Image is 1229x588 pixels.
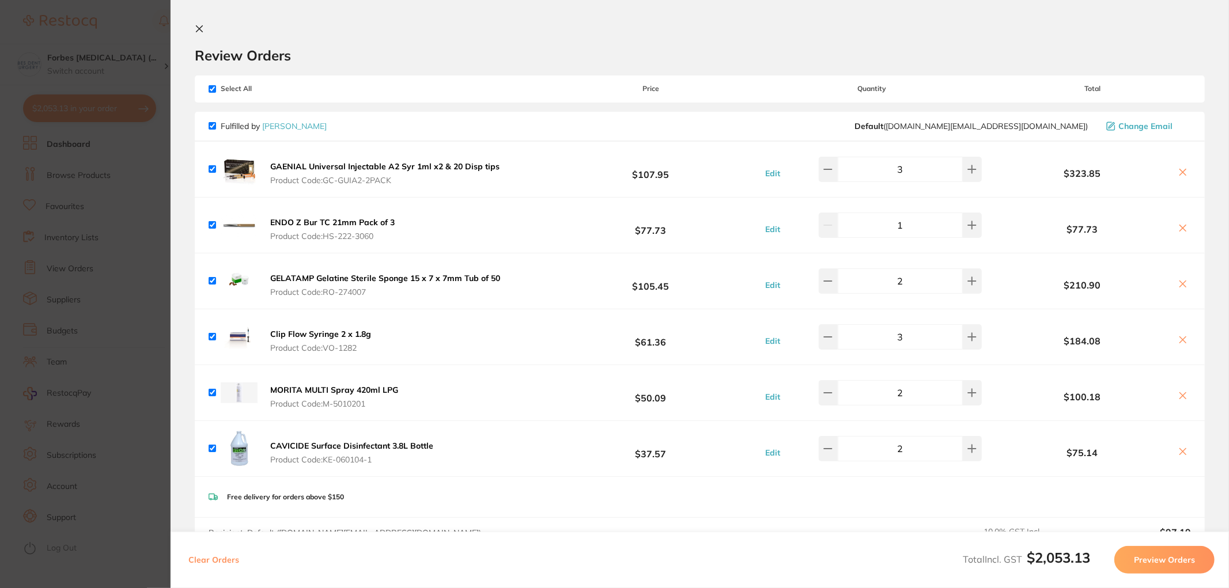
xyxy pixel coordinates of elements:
b: $107.95 [553,158,749,180]
b: $61.36 [553,326,749,347]
button: MORITA MULTI Spray 420ml LPG Product Code:M-5010201 [267,385,402,409]
span: Product Code: HS-222-3060 [270,232,395,241]
img: NTg4YTB4NA [221,151,258,188]
p: Fulfilled by [221,122,327,131]
button: CAVICIDE Surface Disinfectant 3.8L Bottle Product Code:KE-060104-1 [267,441,437,465]
button: GELATAMP Gelatine Sterile Sponge 15 x 7 x 7mm Tub of 50 Product Code:RO-274007 [267,273,504,297]
span: Product Code: GC-GUIA2-2PACK [270,176,500,185]
button: Edit [762,447,784,458]
img: dnEyODNraQ [221,374,258,411]
span: Product Code: KE-060104-1 [270,455,433,464]
button: Edit [762,336,784,346]
output: $97.19 [1092,527,1191,552]
p: Free delivery for orders above $150 [227,493,344,501]
span: Product Code: M-5010201 [270,399,398,408]
button: Clip Flow Syringe 2 x 1.8g Product Code:VO-1282 [267,329,375,353]
img: aWhqbnpjMg [221,318,258,355]
b: $37.57 [553,438,749,459]
span: Total Incl. GST [963,553,1090,565]
button: Edit [762,224,784,234]
span: Change Email [1118,122,1173,131]
b: $100.18 [994,392,1170,402]
button: Change Email [1103,121,1191,131]
span: Recipient: Default ( [DOMAIN_NAME][EMAIL_ADDRESS][DOMAIN_NAME] ) [209,528,481,538]
b: $184.08 [994,336,1170,346]
span: Quantity [749,85,994,93]
button: Edit [762,168,784,179]
span: Select All [209,85,324,93]
b: ENDO Z Bur TC 21mm Pack of 3 [270,217,395,227]
button: Preview Orders [1114,546,1215,574]
span: 10.0 % GST Incl. [984,527,1083,552]
span: customer.care@henryschein.com.au [854,122,1088,131]
button: Clear Orders [185,546,243,574]
b: $50.09 [553,382,749,403]
a: [PERSON_NAME] [262,121,327,131]
b: $75.14 [994,447,1170,458]
b: $210.90 [994,280,1170,290]
button: ENDO Z Bur TC 21mm Pack of 3 Product Code:HS-222-3060 [267,217,398,241]
b: $77.73 [553,214,749,236]
img: cnNkeDgzdw [221,263,258,299]
img: aXlnd3NuaQ [221,207,258,244]
b: CAVICIDE Surface Disinfectant 3.8L Bottle [270,441,433,451]
button: Edit [762,392,784,402]
b: $77.73 [994,224,1170,234]
b: $2,053.13 [1027,549,1090,566]
b: Clip Flow Syringe 2 x 1.8g [270,329,371,339]
b: Default [854,121,883,131]
b: GAENIAL Universal Injectable A2 Syr 1ml x2 & 20 Disp tips [270,161,500,172]
span: Product Code: VO-1282 [270,343,371,352]
span: Product Code: RO-274007 [270,287,500,297]
button: Edit [762,280,784,290]
span: Price [553,85,749,93]
b: $105.45 [553,270,749,291]
h2: Review Orders [195,47,1205,64]
span: Total [994,85,1191,93]
b: $323.85 [994,168,1170,179]
button: GAENIAL Universal Injectable A2 Syr 1ml x2 & 20 Disp tips Product Code:GC-GUIA2-2PACK [267,161,503,185]
b: MORITA MULTI Spray 420ml LPG [270,385,398,395]
b: GELATAMP Gelatine Sterile Sponge 15 x 7 x 7mm Tub of 50 [270,273,500,283]
img: dnVxa3ZzZg [221,430,258,467]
